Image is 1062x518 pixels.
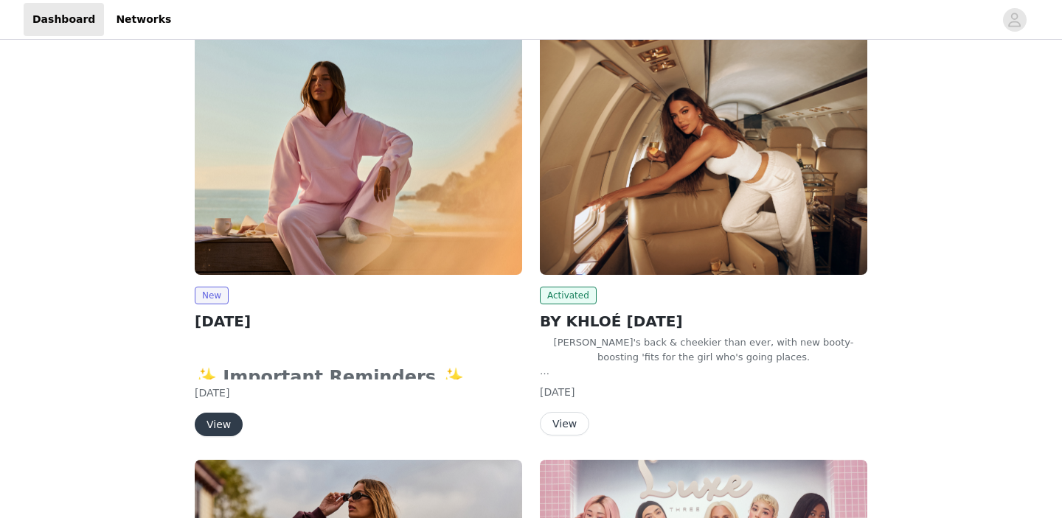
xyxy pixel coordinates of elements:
h2: [DATE] [195,310,522,332]
a: View [540,419,589,430]
span: [DATE] [195,387,229,399]
button: View [195,413,243,436]
img: Fabletics [540,29,867,275]
img: Fabletics [195,29,522,275]
a: Networks [107,3,180,36]
span: Activated [540,287,597,304]
h2: BY KHLOÉ [DATE] [540,310,867,332]
p: [PERSON_NAME]'s back & cheekier than ever, with new booty-boosting 'fits for the girl who's going... [540,335,867,364]
a: Dashboard [24,3,104,36]
button: View [540,412,589,435]
a: View [195,419,243,430]
strong: ✨ Important Reminders ✨ [195,367,473,388]
span: [DATE] [540,386,575,398]
div: avatar [1007,8,1021,32]
span: New [195,287,229,304]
